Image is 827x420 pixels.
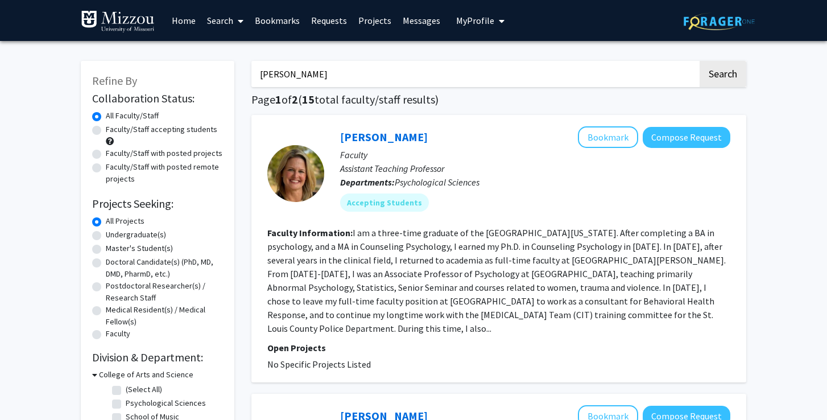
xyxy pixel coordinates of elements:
img: University of Missouri Logo [81,10,155,33]
a: Bookmarks [249,1,305,40]
p: Assistant Teaching Professor [340,162,730,175]
label: (Select All) [126,384,162,396]
label: Faculty/Staff accepting students [106,123,217,135]
button: Compose Request to Carrie Ellis-Kalton [643,127,730,148]
label: Psychological Sciences [126,397,206,409]
label: Postdoctoral Researcher(s) / Research Staff [106,280,223,304]
span: My Profile [456,15,494,26]
a: Requests [305,1,353,40]
h2: Projects Seeking: [92,197,223,211]
iframe: Chat [9,369,48,411]
b: Faculty Information: [267,227,353,238]
img: ForagerOne Logo [684,13,755,30]
button: Add Carrie Ellis-Kalton to Bookmarks [578,126,638,148]
span: 2 [292,92,298,106]
span: Psychological Sciences [395,176,479,188]
b: Departments: [340,176,395,188]
span: Refine By [92,73,137,88]
mat-chip: Accepting Students [340,193,429,212]
label: Master's Student(s) [106,242,173,254]
label: Faculty [106,328,130,340]
label: Doctoral Candidate(s) (PhD, MD, DMD, PharmD, etc.) [106,256,223,280]
label: All Faculty/Staff [106,110,159,122]
button: Search [700,61,746,87]
label: Faculty/Staff with posted projects [106,147,222,159]
h2: Division & Department: [92,351,223,364]
span: 15 [302,92,315,106]
label: All Projects [106,215,144,227]
fg-read-more: I am a three-time graduate of the [GEOGRAPHIC_DATA][US_STATE]. After completing a BA in psycholog... [267,227,726,334]
a: Messages [397,1,446,40]
label: Faculty/Staff with posted remote projects [106,161,223,185]
label: Undergraduate(s) [106,229,166,241]
p: Open Projects [267,341,730,355]
label: Medical Resident(s) / Medical Fellow(s) [106,304,223,328]
input: Search Keywords [251,61,698,87]
h2: Collaboration Status: [92,92,223,105]
h3: College of Arts and Science [99,369,193,381]
a: Home [166,1,201,40]
a: [PERSON_NAME] [340,130,428,144]
p: Faculty [340,148,730,162]
h1: Page of ( total faculty/staff results) [251,93,746,106]
span: 1 [275,92,282,106]
a: Search [201,1,249,40]
span: No Specific Projects Listed [267,359,371,370]
a: Projects [353,1,397,40]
